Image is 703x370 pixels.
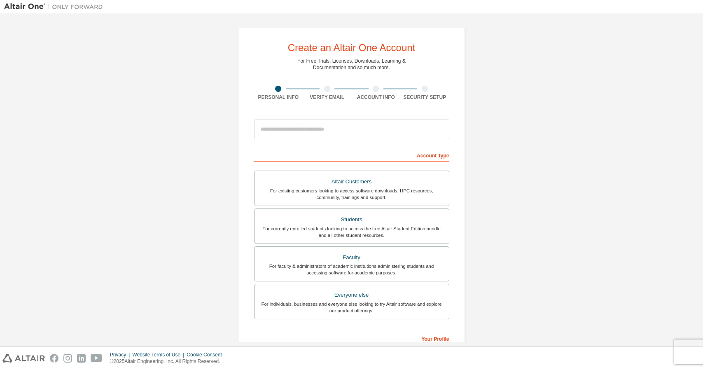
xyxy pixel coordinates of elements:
[50,354,58,363] img: facebook.svg
[91,354,103,363] img: youtube.svg
[254,148,449,162] div: Account Type
[77,354,86,363] img: linkedin.svg
[259,214,444,225] div: Students
[259,225,444,239] div: For currently enrolled students looking to access the free Altair Student Edition bundle and all ...
[4,2,107,11] img: Altair One
[254,332,449,345] div: Your Profile
[259,263,444,276] div: For faculty & administrators of academic institutions administering students and accessing softwa...
[63,354,72,363] img: instagram.svg
[132,351,187,358] div: Website Terms of Use
[400,94,449,101] div: Security Setup
[259,289,444,301] div: Everyone else
[352,94,401,101] div: Account Info
[297,58,406,71] div: For Free Trials, Licenses, Downloads, Learning & Documentation and so much more.
[288,43,416,53] div: Create an Altair One Account
[187,351,227,358] div: Cookie Consent
[259,252,444,263] div: Faculty
[259,187,444,201] div: For existing customers looking to access software downloads, HPC resources, community, trainings ...
[259,176,444,187] div: Altair Customers
[110,351,132,358] div: Privacy
[254,94,303,101] div: Personal Info
[2,354,45,363] img: altair_logo.svg
[110,358,227,365] p: © 2025 Altair Engineering, Inc. All Rights Reserved.
[259,301,444,314] div: For individuals, businesses and everyone else looking to try Altair software and explore our prod...
[303,94,352,101] div: Verify Email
